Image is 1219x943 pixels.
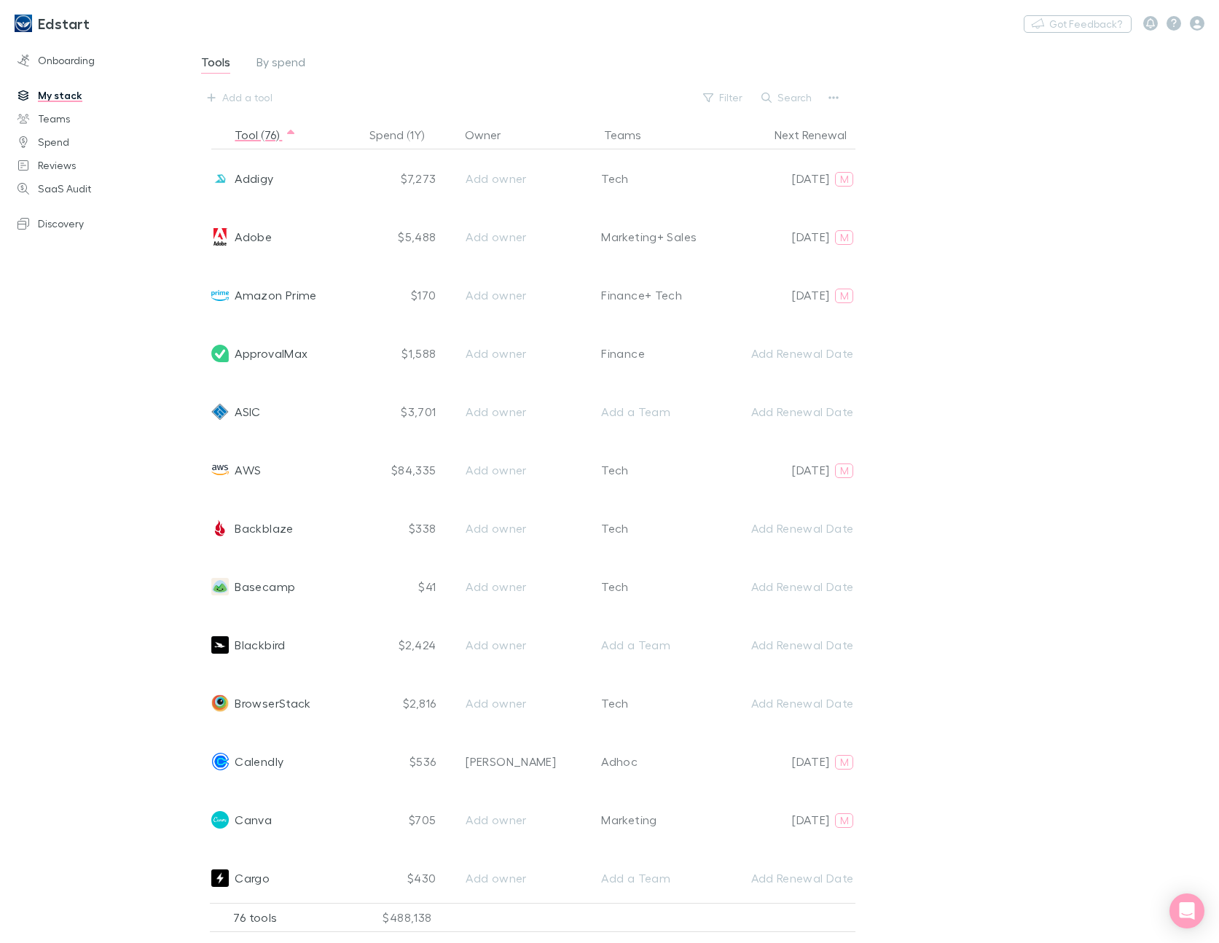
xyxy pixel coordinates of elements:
[364,208,444,266] div: $5,488
[792,753,829,770] p: [DATE]
[742,692,863,715] button: Add Renewal Date
[592,458,715,482] button: Tech
[235,674,310,732] span: BrowserStack
[356,903,458,932] div: $488,138
[601,228,697,246] div: Marketing + Sales
[6,6,98,41] a: Edstart
[3,177,182,200] a: SaaS Audit
[792,170,829,187] p: [DATE]
[3,49,182,72] a: Onboarding
[456,692,579,715] button: Add owner
[592,517,715,540] button: Tech
[456,458,579,482] button: Add owner
[210,903,356,932] div: 76 tools
[601,869,670,887] div: Add a Team
[840,289,849,302] span: M
[742,400,863,423] button: Add Renewal Date
[3,154,182,177] a: Reviews
[456,283,579,307] button: Add owner
[211,636,229,654] img: Blackbird's Logo
[364,441,444,499] div: $84,335
[466,461,570,479] div: Add owner
[792,286,829,304] p: [DATE]
[466,345,570,362] div: Add owner
[592,283,715,307] button: Finance+ Tech
[592,400,715,423] button: Add a Team
[235,149,273,208] span: Addigy
[755,167,863,190] button: [DATE]M
[235,499,293,557] span: Backblaze
[211,170,229,187] img: Addigy's Logo
[211,578,229,595] img: Basecamp's Logo
[601,578,628,595] div: Tech
[466,403,570,420] div: Add owner
[235,616,285,674] span: Blackbird
[601,345,645,362] div: Finance
[742,517,863,540] button: Add Renewal Date
[211,286,229,304] img: Amazon Prime's Logo
[840,814,849,827] span: M
[742,866,863,890] button: Add Renewal Date
[601,753,638,770] div: Adhoc
[256,55,305,74] span: By spend
[456,517,579,540] button: Add owner
[369,120,442,149] button: Spend (1Y)
[235,791,272,849] span: Canva
[604,120,659,149] button: Teams
[466,286,570,304] div: Add owner
[211,228,229,246] img: Adobe Acrobat DC's Logo
[364,149,444,208] div: $7,273
[755,808,863,832] button: [DATE]M
[592,866,715,890] button: Add a Team
[840,173,849,186] span: M
[755,458,863,482] button: [DATE]M
[364,849,444,907] div: $430
[466,170,570,187] div: Add owner
[466,694,570,712] div: Add owner
[235,266,316,324] span: Amazon Prime
[222,89,273,106] div: Add a tool
[364,324,444,383] div: $1,588
[211,694,229,712] img: BrowserStack's Logo
[364,266,444,324] div: $170
[211,520,229,537] img: Backblaze's Logo
[3,107,182,130] a: Teams
[3,84,182,107] a: My stack
[456,575,579,598] button: Add owner
[601,811,656,829] div: Marketing
[465,120,518,149] button: Owner
[601,461,628,479] div: Tech
[601,170,628,187] div: Tech
[201,55,230,74] span: Tools
[592,808,715,832] button: Marketing
[211,811,229,829] img: Canva's Logo
[696,89,751,106] button: Filter
[466,636,570,654] div: Add owner
[592,342,715,365] button: Finance
[742,342,863,365] button: Add Renewal Date
[840,756,849,769] span: M
[466,869,570,887] div: Add owner
[466,578,570,595] div: Add owner
[592,750,715,773] button: Adhoc
[456,750,579,773] button: [PERSON_NAME]
[364,791,444,849] div: $705
[466,228,570,246] div: Add owner
[211,403,229,420] img: ASIC's Logo
[235,557,295,616] span: Basecamp
[742,575,863,598] button: Add Renewal Date
[364,732,444,791] div: $536
[235,208,272,266] span: Adobe
[592,225,715,249] button: Marketing+ Sales
[364,557,444,616] div: $41
[211,753,229,770] img: Calendly's Logo
[755,283,863,307] button: [DATE]M
[3,130,182,154] a: Spend
[364,383,444,441] div: $3,701
[15,15,32,32] img: Edstart's Logo
[456,167,579,190] button: Add owner
[792,461,829,479] p: [DATE]
[792,228,829,246] p: [DATE]
[592,167,715,190] button: Tech
[364,616,444,674] div: $2,424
